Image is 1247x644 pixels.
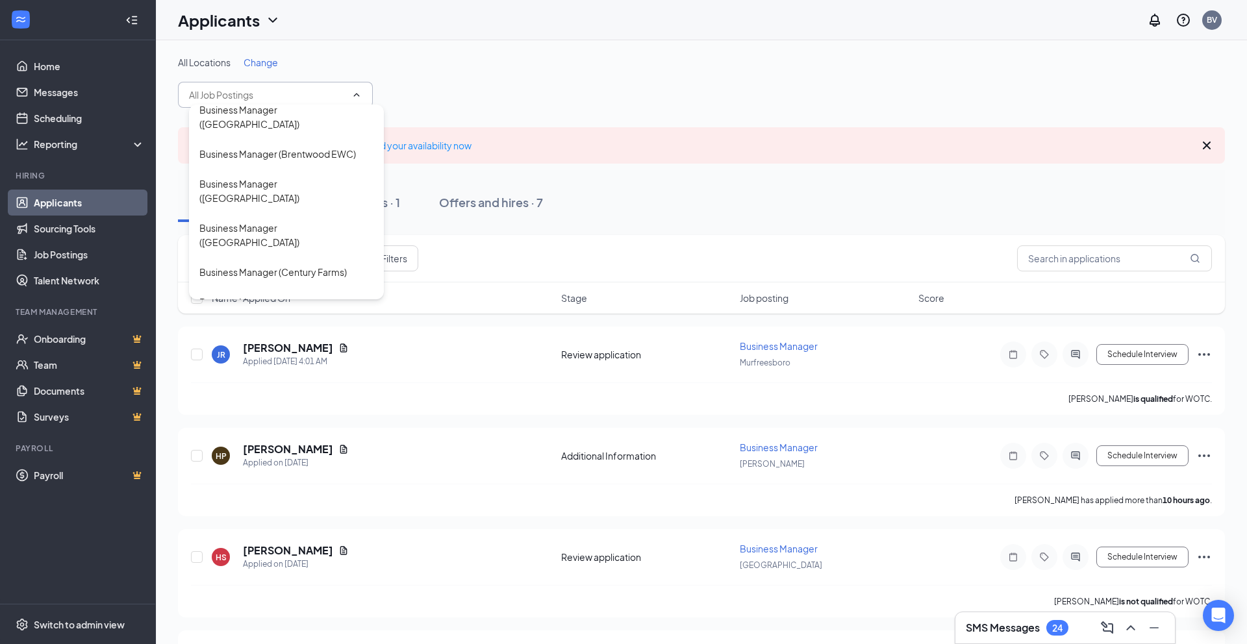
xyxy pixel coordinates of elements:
div: Business Manager ([GEOGRAPHIC_DATA]) [199,221,373,249]
svg: ChevronUp [1123,620,1139,636]
button: ComposeMessage [1097,617,1118,638]
a: Scheduling [34,105,145,131]
h5: [PERSON_NAME] [243,442,333,456]
div: Hiring [16,170,142,181]
svg: Document [338,444,349,454]
input: All Job Postings [189,88,346,102]
a: SurveysCrown [34,404,145,430]
a: OnboardingCrown [34,326,145,352]
h1: Applicants [178,9,260,31]
div: Offers and hires · 7 [439,194,543,210]
svg: WorkstreamLogo [14,13,27,26]
div: Review application [561,551,732,563]
svg: Collapse [125,14,138,27]
span: Stage [561,291,587,304]
div: JR [217,349,225,360]
svg: Ellipses [1196,347,1212,362]
a: Sourcing Tools [34,216,145,241]
b: is qualified [1133,394,1173,404]
div: Business Manager (Brentwood EWC) [199,147,356,161]
svg: ChevronUp [351,90,362,100]
span: Murfreesboro [740,358,790,367]
span: Change [244,56,278,68]
svg: ActiveChat [1068,451,1083,461]
div: Business Manager (Century Farms) [199,265,347,279]
svg: Tag [1037,349,1052,360]
div: Additional Information [561,449,732,462]
div: Switch to admin view [34,618,125,631]
a: Applicants [34,190,145,216]
svg: ActiveChat [1068,349,1083,360]
span: Business Manager [740,441,818,453]
button: ChevronUp [1120,617,1141,638]
div: Review application [561,348,732,361]
svg: MagnifyingGlass [1190,253,1200,264]
div: HS [216,552,227,563]
p: [PERSON_NAME] for WOTC. [1054,596,1212,607]
svg: Note [1005,451,1021,461]
span: Score [918,291,944,304]
button: Schedule Interview [1096,445,1189,466]
p: [PERSON_NAME] for WOTC. [1068,393,1212,404]
span: All Locations [178,56,231,68]
div: Applied [DATE] 4:01 AM [243,355,349,368]
div: Applied on [DATE] [243,558,349,571]
a: Talent Network [34,267,145,293]
svg: Note [1005,349,1021,360]
span: Job posting [740,291,788,304]
a: TeamCrown [34,352,145,378]
h3: SMS Messages [966,621,1040,635]
a: DocumentsCrown [34,378,145,404]
div: 24 [1052,623,1063,634]
svg: Tag [1037,552,1052,562]
a: Add your availability now [368,140,472,151]
button: Schedule Interview [1096,547,1189,567]
div: BV [1207,14,1217,25]
div: Business Manager ([GEOGRAPHIC_DATA]) [199,103,373,131]
div: Team Management [16,306,142,317]
input: Search in applications [1017,245,1212,271]
button: Minimize [1144,617,1165,638]
p: [PERSON_NAME] has applied more than . [1014,495,1212,506]
b: is not qualified [1119,597,1173,606]
span: Business Manager [740,543,818,554]
svg: Note [1005,552,1021,562]
svg: Document [338,343,349,353]
a: Job Postings [34,241,145,267]
button: Filter Filters [352,245,418,271]
svg: ChevronDown [265,12,281,28]
svg: Ellipses [1196,448,1212,464]
div: Applied on [DATE] [243,456,349,469]
svg: Analysis [16,138,29,151]
h5: [PERSON_NAME] [243,341,333,355]
button: Schedule Interview [1096,344,1189,365]
svg: ComposeMessage [1100,620,1115,636]
b: 10 hours ago [1163,495,1210,505]
svg: Settings [16,618,29,631]
svg: Ellipses [1196,549,1212,565]
div: Business Manager ([GEOGRAPHIC_DATA]) [199,295,373,323]
a: Home [34,53,145,79]
svg: Cross [1199,138,1215,153]
svg: Tag [1037,451,1052,461]
a: Messages [34,79,145,105]
div: Open Intercom Messenger [1203,600,1234,631]
div: Reporting [34,138,145,151]
span: Business Manager [740,340,818,352]
h5: [PERSON_NAME] [243,543,333,558]
svg: Document [338,545,349,556]
svg: Minimize [1146,620,1162,636]
svg: Notifications [1147,12,1163,28]
a: PayrollCrown [34,462,145,488]
div: Payroll [16,443,142,454]
div: HP [216,451,227,462]
span: [PERSON_NAME] [740,459,805,469]
div: Business Manager ([GEOGRAPHIC_DATA]) [199,177,373,205]
span: [GEOGRAPHIC_DATA] [740,560,822,570]
svg: QuestionInfo [1176,12,1191,28]
svg: ActiveChat [1068,552,1083,562]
